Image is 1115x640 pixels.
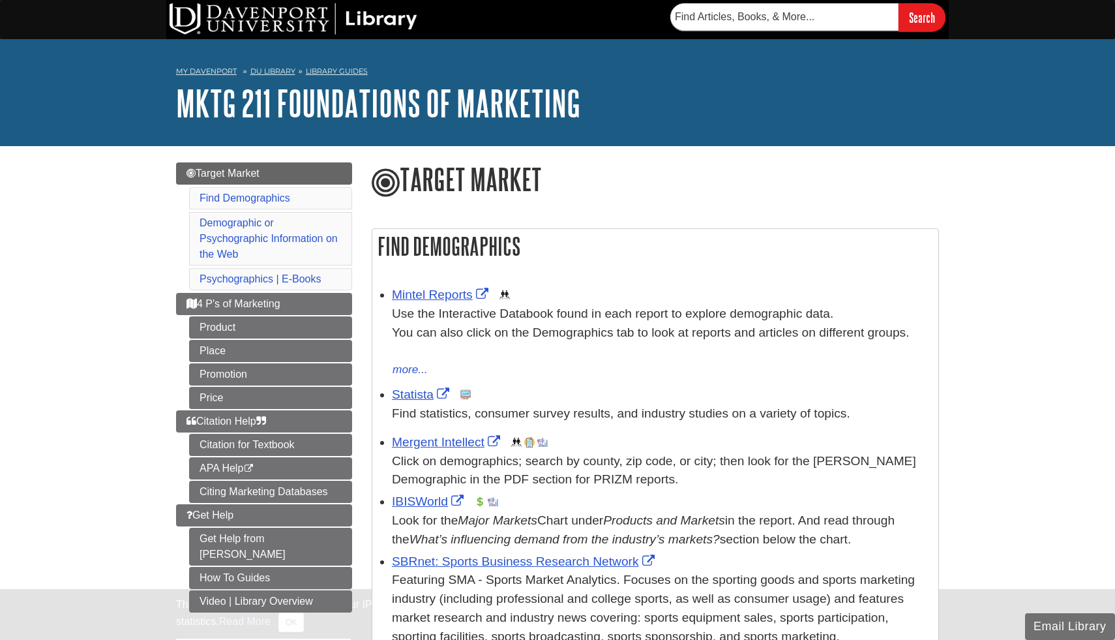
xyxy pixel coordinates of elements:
[189,363,352,386] a: Promotion
[392,388,453,401] a: Link opens in new window
[189,590,352,613] a: Video | Library Overview
[176,293,352,315] a: 4 P's of Marketing
[409,532,720,546] i: What’s influencing demand from the industry’s markets?
[176,410,352,433] a: Citation Help
[306,67,368,76] a: Library Guides
[537,437,548,448] img: Industry Report
[189,316,352,339] a: Product
[189,528,352,566] a: Get Help from [PERSON_NAME]
[189,434,352,456] a: Citation for Textbook
[392,452,932,490] div: Click on demographics; search by county, zip code, or city; then look for the [PERSON_NAME] Demog...
[189,387,352,409] a: Price
[524,437,535,448] img: Company Information
[460,389,471,400] img: Statistics
[189,457,352,480] a: APA Help
[170,3,417,35] img: DU Library
[392,495,467,508] a: Link opens in new window
[899,3,945,31] input: Search
[200,273,321,284] a: Psychographics | E-Books
[372,162,939,199] h1: Target Market
[392,288,492,301] a: Link opens in new window
[392,305,932,361] div: Use the Interactive Databook found in each report to explore demographic data. You can also click...
[176,504,352,526] a: Get Help
[475,496,485,507] img: Financial Report
[250,67,295,76] a: DU Library
[392,555,658,568] a: Link opens in new window
[670,3,945,31] form: Searches DU Library's articles, books, and more
[1025,613,1115,640] button: Email Library
[392,435,503,449] a: Link opens in new window
[176,66,237,77] a: My Davenport
[186,510,233,521] span: Get Help
[186,416,266,427] span: Citation Help
[372,229,938,264] h2: Find Demographics
[176,83,580,123] a: MKTG 211 Foundations of Marketing
[200,192,290,204] a: Find Demographics
[186,298,280,309] span: 4 P's of Marketing
[189,340,352,362] a: Place
[189,481,352,503] a: Citing Marketing Databases
[243,465,254,473] i: This link opens in a new window
[186,168,260,179] span: Target Market
[200,217,338,260] a: Demographic or Psychographic Information on the Web
[189,567,352,589] a: How To Guides
[670,3,899,31] input: Find Articles, Books, & More...
[499,290,510,300] img: Demographics
[488,496,498,507] img: Industry Report
[176,63,939,84] nav: breadcrumb
[392,404,932,423] p: Find statistics, consumer survey results, and industry studies on a variety of topics.
[603,513,725,527] i: Products and Markets
[176,162,352,185] a: Target Market
[392,361,428,379] button: more...
[511,437,522,448] img: Demographics
[458,513,537,527] i: Major Markets
[392,511,932,549] div: Look for the Chart under in the report. And read through the section below the chart.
